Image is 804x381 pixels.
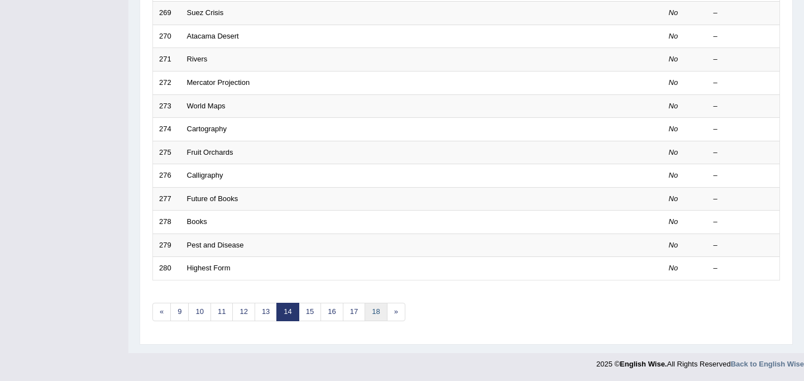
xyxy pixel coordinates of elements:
em: No [669,32,678,40]
a: 10 [188,303,210,321]
div: – [714,54,774,65]
a: 18 [365,303,387,321]
div: – [714,170,774,181]
div: 2025 © All Rights Reserved [596,353,804,369]
a: 12 [232,303,255,321]
a: World Maps [187,102,226,110]
a: 15 [299,303,321,321]
td: 278 [153,211,181,234]
strong: English Wise. [620,360,667,368]
td: 276 [153,164,181,188]
a: Fruit Orchards [187,148,233,156]
a: 14 [276,303,299,321]
div: – [714,124,774,135]
em: No [669,55,678,63]
div: – [714,263,774,274]
td: 280 [153,257,181,280]
td: 271 [153,48,181,72]
a: Mercator Projection [187,78,250,87]
a: 9 [170,303,189,321]
a: 13 [255,303,277,321]
em: No [669,148,678,156]
td: 279 [153,234,181,257]
a: Highest Form [187,264,231,272]
em: No [669,125,678,133]
em: No [669,217,678,226]
a: 17 [343,303,365,321]
em: No [669,264,678,272]
div: – [714,194,774,204]
div: – [714,78,774,88]
em: No [669,78,678,87]
em: No [669,8,678,17]
td: 274 [153,118,181,141]
a: Rivers [187,55,208,63]
a: Atacama Desert [187,32,239,40]
em: No [669,241,678,249]
a: Suez Crisis [187,8,224,17]
td: 269 [153,2,181,25]
a: Pest and Disease [187,241,244,249]
div: – [714,147,774,158]
div: – [714,101,774,112]
a: 11 [210,303,233,321]
a: Back to English Wise [731,360,804,368]
em: No [669,102,678,110]
em: No [669,194,678,203]
em: No [669,171,678,179]
div: – [714,8,774,18]
a: Calligraphy [187,171,223,179]
td: 275 [153,141,181,164]
div: – [714,31,774,42]
a: « [152,303,171,321]
a: Books [187,217,207,226]
td: 273 [153,94,181,118]
a: » [387,303,405,321]
td: 272 [153,71,181,94]
div: – [714,217,774,227]
td: 270 [153,25,181,48]
a: 16 [320,303,343,321]
a: Future of Books [187,194,238,203]
div: – [714,240,774,251]
td: 277 [153,187,181,211]
a: Cartography [187,125,227,133]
